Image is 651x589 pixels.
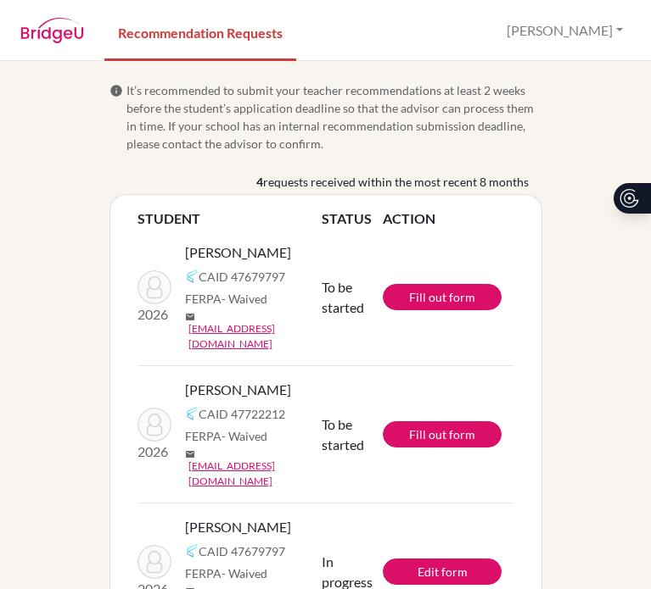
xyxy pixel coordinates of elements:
[263,173,529,191] span: requests received within the most recent 8 months
[126,81,542,153] span: It’s recommended to submit your teacher recommendations at least 2 weeks before the student’s app...
[185,290,267,308] span: FERPA
[322,279,364,315] span: To be started
[137,408,171,442] img: Hueting, Adriaan
[137,545,171,579] img: Johnson, Abraham
[199,542,285,560] span: CAID 47679797
[188,458,335,489] a: [EMAIL_ADDRESS][DOMAIN_NAME]
[322,416,364,453] span: To be started
[383,421,502,447] a: Fill out form
[499,14,631,47] button: [PERSON_NAME]
[104,3,296,61] a: Recommendation Requests
[20,18,84,43] img: BridgeU logo
[222,566,267,581] span: - Waived
[185,544,199,558] img: Common App logo
[185,427,267,445] span: FERPA
[322,208,383,229] th: STATUS
[188,321,335,352] a: [EMAIL_ADDRESS][DOMAIN_NAME]
[222,429,267,443] span: - Waived
[137,442,171,462] p: 2026
[137,208,323,229] th: STUDENT
[137,304,171,325] p: 2026
[222,292,267,306] span: - Waived
[185,269,199,283] img: Common App logo
[185,407,199,420] img: Common App logo
[199,268,285,286] span: CAID 47679797
[383,558,502,585] a: Edit form
[185,242,291,263] span: [PERSON_NAME]
[185,312,195,322] span: mail
[185,380,291,400] span: [PERSON_NAME]
[185,449,195,459] span: mail
[185,564,267,582] span: FERPA
[383,208,514,229] th: ACTION
[137,270,171,304] img: Johnson, Abraham
[383,284,502,310] a: Fill out form
[109,84,123,97] span: info
[185,517,291,537] span: [PERSON_NAME]
[256,173,263,191] b: 4
[199,405,285,423] span: CAID 47722212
